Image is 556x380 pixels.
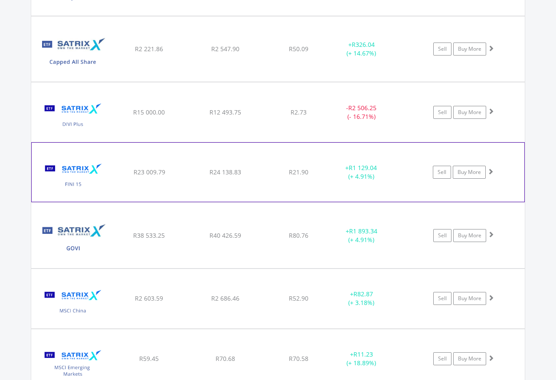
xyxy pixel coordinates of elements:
[289,354,308,363] span: R70.58
[209,108,241,116] span: R12 493.75
[211,294,239,302] span: R2 686.46
[433,106,451,119] a: Sell
[433,229,451,242] a: Sell
[353,290,373,298] span: R82.87
[453,106,486,119] a: Buy More
[329,227,394,244] div: + (+ 4.91%)
[134,168,165,176] span: R23 009.79
[433,292,451,305] a: Sell
[349,227,377,235] span: R1 893.34
[352,40,375,49] span: R326.04
[353,350,373,358] span: R11.23
[348,104,376,112] span: R2 506.25
[291,108,307,116] span: R2.73
[453,43,486,56] a: Buy More
[433,352,451,365] a: Sell
[329,40,394,58] div: + (+ 14.67%)
[453,166,486,179] a: Buy More
[135,45,163,53] span: R2 221.86
[211,45,239,53] span: R2 547.90
[433,166,451,179] a: Sell
[36,213,110,265] img: TFSA.STXGVI.png
[133,108,165,116] span: R15 000.00
[139,354,159,363] span: R59.45
[36,280,110,326] img: TFSA.STXCHN.png
[216,354,235,363] span: R70.68
[433,43,451,56] a: Sell
[289,45,308,53] span: R50.09
[453,352,486,365] a: Buy More
[289,168,308,176] span: R21.90
[453,229,486,242] a: Buy More
[329,290,394,307] div: + (+ 3.18%)
[289,294,308,302] span: R52.90
[289,231,308,239] span: R80.76
[329,164,394,181] div: + (+ 4.91%)
[133,231,165,239] span: R38 533.25
[329,350,394,367] div: + (+ 18.89%)
[329,104,394,121] div: - (- 16.71%)
[453,292,486,305] a: Buy More
[349,164,377,172] span: R1 129.04
[209,168,241,176] span: R24 138.83
[209,231,241,239] span: R40 426.59
[36,93,110,140] img: TFSA.STXDIV.png
[36,27,110,79] img: TFSA.STXCAP.png
[135,294,163,302] span: R2 603.59
[36,154,111,200] img: TFSA.STXFIN.png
